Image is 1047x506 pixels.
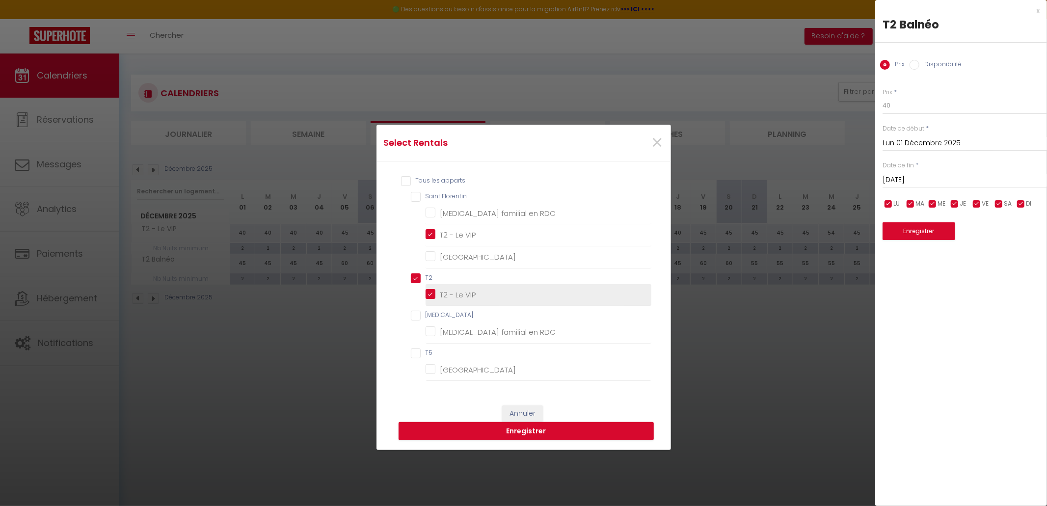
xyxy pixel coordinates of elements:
span: MA [915,199,924,209]
span: [GEOGRAPHIC_DATA] [440,365,516,375]
label: Date de début [883,124,924,133]
button: Annuler [502,405,543,422]
h4: Select Rentals [384,136,566,150]
span: [MEDICAL_DATA] familial en RDC [440,208,556,218]
label: Date de fin [883,161,914,170]
span: [GEOGRAPHIC_DATA] [440,252,516,262]
label: Prix [890,60,905,71]
button: Enregistrer [399,422,654,441]
div: T2 Balnéo [883,17,1040,32]
div: x [875,5,1040,17]
label: Prix [883,88,892,97]
label: Disponibilité [919,60,962,71]
span: VE [982,199,989,209]
span: DI [1026,199,1031,209]
span: LU [893,199,900,209]
button: Close [651,133,664,154]
span: SA [1004,199,1012,209]
span: JE [960,199,966,209]
span: × [651,128,664,158]
span: ME [938,199,945,209]
span: T2 - Le VIP [440,290,476,300]
button: Enregistrer [883,222,955,240]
